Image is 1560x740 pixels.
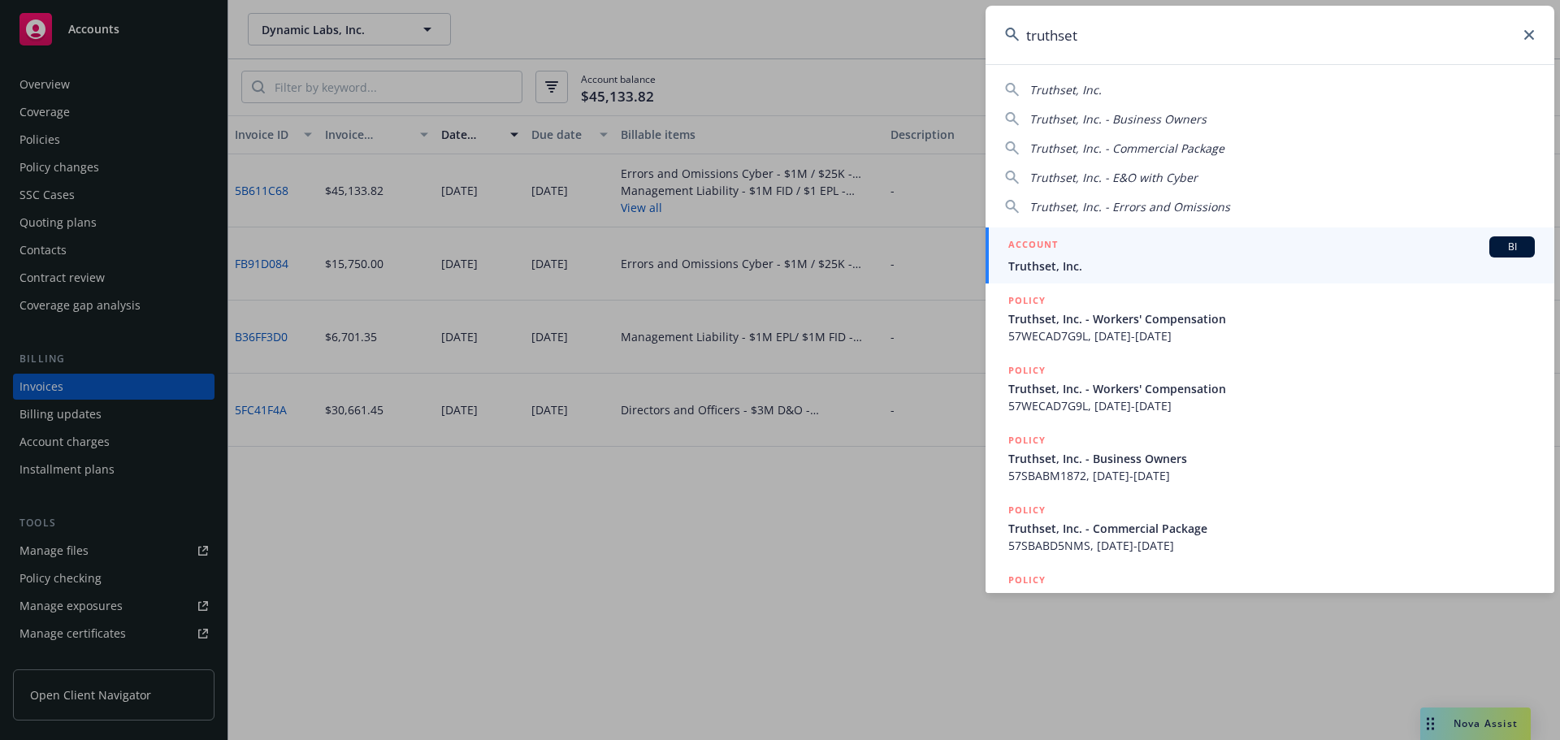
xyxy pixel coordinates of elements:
span: Truthset, Inc. - Business Owners [1008,450,1535,467]
span: E&O/Cyber [1008,590,1535,607]
span: Truthset, Inc. - Workers' Compensation [1008,310,1535,327]
span: BI [1496,240,1528,254]
a: POLICYTruthset, Inc. - Business Owners57SBABM1872, [DATE]-[DATE] [986,423,1554,493]
h5: POLICY [1008,572,1046,588]
h5: POLICY [1008,292,1046,309]
h5: POLICY [1008,432,1046,448]
span: 57WECAD7G9L, [DATE]-[DATE] [1008,397,1535,414]
a: ACCOUNTBITruthset, Inc. [986,227,1554,283]
span: Truthset, Inc. - Workers' Compensation [1008,380,1535,397]
span: 57SBABD5NMS, [DATE]-[DATE] [1008,537,1535,554]
input: Search... [986,6,1554,64]
span: 57WECAD7G9L, [DATE]-[DATE] [1008,327,1535,344]
h5: POLICY [1008,502,1046,518]
span: Truthset, Inc. - Errors and Omissions [1029,199,1230,214]
a: POLICYTruthset, Inc. - Workers' Compensation57WECAD7G9L, [DATE]-[DATE] [986,353,1554,423]
span: Truthset, Inc. - Commercial Package [1029,141,1224,156]
span: Truthset, Inc. - E&O with Cyber [1029,170,1198,185]
a: POLICYTruthset, Inc. - Commercial Package57SBABD5NMS, [DATE]-[DATE] [986,493,1554,563]
a: POLICYE&O/Cyber [986,563,1554,633]
span: Truthset, Inc. - Commercial Package [1008,520,1535,537]
h5: POLICY [1008,362,1046,379]
a: POLICYTruthset, Inc. - Workers' Compensation57WECAD7G9L, [DATE]-[DATE] [986,283,1554,353]
span: Truthset, Inc. [1029,82,1102,97]
span: 57SBABM1872, [DATE]-[DATE] [1008,467,1535,484]
span: Truthset, Inc. [1008,257,1535,275]
h5: ACCOUNT [1008,236,1058,256]
span: Truthset, Inc. - Business Owners [1029,111,1207,127]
